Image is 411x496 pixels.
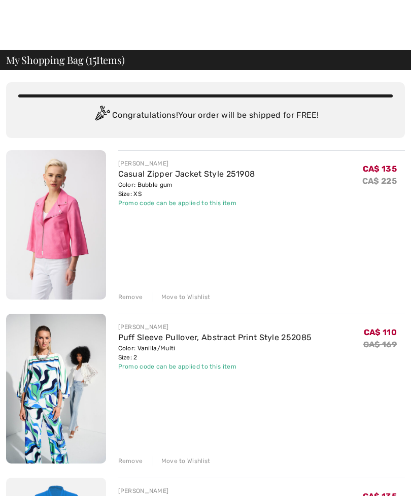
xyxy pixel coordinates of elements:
a: Puff Sleeve Pullover, Abstract Print Style 252085 [118,333,312,342]
div: [PERSON_NAME] [118,486,275,495]
div: Move to Wishlist [153,292,211,302]
img: Casual Zipper Jacket Style 251908 [6,150,106,300]
div: Promo code can be applied to this item [118,199,255,208]
span: CA$ 110 [364,327,397,337]
div: Congratulations! Your order will be shipped for FREE! [18,106,393,126]
s: CA$ 225 [362,176,397,186]
div: Promo code can be applied to this item [118,362,312,371]
div: [PERSON_NAME] [118,322,312,332]
span: 15 [89,52,96,65]
div: Color: Vanilla/Multi Size: 2 [118,344,312,362]
img: Puff Sleeve Pullover, Abstract Print Style 252085 [6,314,106,464]
div: Move to Wishlist [153,456,211,466]
span: CA$ 135 [363,164,397,174]
div: Color: Bubble gum Size: XS [118,180,255,199]
div: [PERSON_NAME] [118,159,255,168]
div: Remove [118,456,143,466]
div: Remove [118,292,143,302]
s: CA$ 169 [363,340,397,349]
span: My Shopping Bag ( Items) [6,55,125,65]
img: Congratulation2.svg [92,106,112,126]
a: Casual Zipper Jacket Style 251908 [118,169,255,179]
